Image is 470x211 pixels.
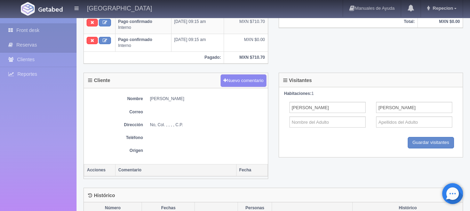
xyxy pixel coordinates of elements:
td: MXN $710.70 [224,16,268,34]
input: Nombre del Adulto [289,102,366,113]
dd: No, Col. , , , , C.P. [150,122,264,128]
dt: Nombre [87,96,143,102]
h4: Histórico [88,193,115,198]
td: [DATE] 09:15 am [171,16,224,34]
input: Nombre del Adulto [289,116,366,128]
b: Pago confirmado [118,37,152,42]
div: 1 [284,91,458,97]
td: [DATE] 09:15 am [171,34,224,51]
input: Guardar visitantes [408,137,454,148]
dd: [PERSON_NAME] [150,96,264,102]
dt: Origen [87,148,143,154]
th: Total: [279,16,418,28]
b: Pago confirmado [118,19,152,24]
input: Apellidos del Adulto [376,116,452,128]
h4: [GEOGRAPHIC_DATA] [87,3,152,12]
th: Comentario [115,164,237,177]
td: Interno [115,34,171,51]
dt: Teléfono [87,135,143,141]
th: Acciones [84,164,115,177]
h4: Cliente [88,78,110,83]
th: MXN $0.00 [418,16,463,28]
input: Apellidos del Adulto [376,102,452,113]
dt: Dirección [87,122,143,128]
img: Getabed [38,7,63,12]
dt: Correo [87,109,143,115]
h4: Visitantes [283,78,312,83]
th: Fecha [236,164,268,177]
th: MXN $710.70 [224,51,268,63]
button: Nuevo comentario [221,74,266,87]
th: Pagado: [84,51,224,63]
strong: Habitaciones: [284,91,312,96]
img: Getabed [21,2,35,16]
td: MXN $0.00 [224,34,268,51]
td: Interno [115,16,171,34]
span: Repecion [431,6,453,11]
